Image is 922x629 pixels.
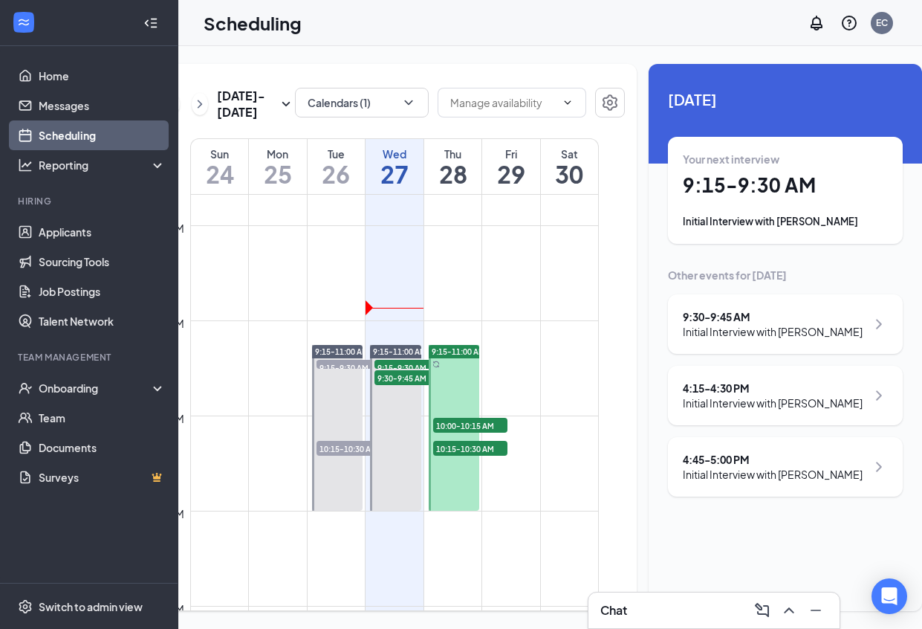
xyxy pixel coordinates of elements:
a: August 24, 2025 [191,139,248,194]
svg: Analysis [18,158,33,172]
a: Settings [595,88,625,120]
svg: Collapse [143,16,158,30]
div: Initial Interview with [PERSON_NAME] [683,214,888,229]
svg: SmallChevronDown [277,95,295,113]
svg: QuestionInfo [840,14,858,32]
div: Sun [191,146,248,161]
svg: ChevronRight [192,95,207,113]
h1: 24 [191,161,248,187]
span: 9:15-11:00 AM [315,346,369,357]
h1: 29 [482,161,540,187]
div: Initial Interview with [PERSON_NAME] [683,396,863,410]
svg: Settings [601,94,619,112]
div: EC [876,16,888,29]
a: Documents [39,433,166,462]
input: Manage availability [450,94,556,111]
div: Wed [366,146,423,161]
div: Tue [308,146,366,161]
a: August 28, 2025 [424,139,482,194]
a: August 27, 2025 [366,139,423,194]
h3: [DATE] - [DATE] [217,88,277,120]
div: 4:45 - 5:00 PM [683,452,863,467]
a: August 29, 2025 [482,139,540,194]
span: [DATE] [668,88,903,111]
span: 9:15-11:00 AM [432,346,485,357]
span: 9:30-9:45 AM [374,370,449,385]
h1: 30 [541,161,598,187]
div: 9:30 - 9:45 AM [683,309,863,324]
svg: ChevronUp [780,601,798,619]
a: August 25, 2025 [249,139,307,194]
a: Sourcing Tools [39,247,166,277]
h3: Chat [600,602,627,619]
div: Thu [424,146,482,161]
button: ComposeMessage [750,599,774,622]
svg: ComposeMessage [753,601,771,619]
div: Sat [541,146,598,161]
svg: UserCheck [18,381,33,396]
a: Scheduling [39,120,166,150]
div: Open Intercom Messenger [871,578,907,614]
svg: ChevronRight [870,458,888,476]
div: Hiring [18,195,163,207]
span: 9:15-9:30 AM [374,360,449,375]
svg: ChevronRight [870,387,888,404]
a: Messages [39,91,166,120]
span: 9:15-9:30 AM [316,360,391,375]
span: 9:15-11:00 AM [373,346,426,357]
h1: Scheduling [204,10,302,36]
h1: 25 [249,161,307,187]
svg: ChevronRight [870,315,888,333]
div: Switch to admin view [39,599,143,614]
span: 10:00-10:15 AM [433,418,507,433]
div: Onboarding [39,381,153,396]
a: August 30, 2025 [541,139,598,194]
h1: 9:15 - 9:30 AM [683,172,888,198]
span: 10:15-10:30 AM [316,441,391,456]
a: SurveysCrown [39,462,166,492]
svg: Sync [432,361,440,368]
svg: Notifications [808,14,825,32]
svg: WorkstreamLogo [16,15,31,30]
div: Other events for [DATE] [668,268,903,283]
div: Your next interview [683,152,888,167]
div: Initial Interview with [PERSON_NAME] [683,467,863,482]
button: Calendars (1)ChevronDown [295,88,429,117]
span: 10:15-10:30 AM [433,441,507,456]
a: Talent Network [39,306,166,336]
div: 4:15 - 4:30 PM [683,381,863,396]
button: ChevronRight [192,93,208,115]
div: Mon [249,146,307,161]
button: ChevronUp [777,599,801,622]
a: Applicants [39,217,166,247]
h1: 26 [308,161,366,187]
a: Team [39,403,166,433]
svg: ChevronDown [401,95,416,110]
div: Fri [482,146,540,161]
svg: Minimize [807,601,825,619]
button: Minimize [804,599,828,622]
a: Home [39,61,166,91]
svg: Settings [18,599,33,614]
div: Reporting [39,158,166,172]
div: Team Management [18,351,163,364]
button: Settings [595,88,625,117]
a: Job Postings [39,277,166,306]
a: August 26, 2025 [308,139,366,194]
div: Initial Interview with [PERSON_NAME] [683,324,863,339]
svg: ChevronDown [562,97,574,109]
h1: 27 [366,161,423,187]
h1: 28 [424,161,482,187]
